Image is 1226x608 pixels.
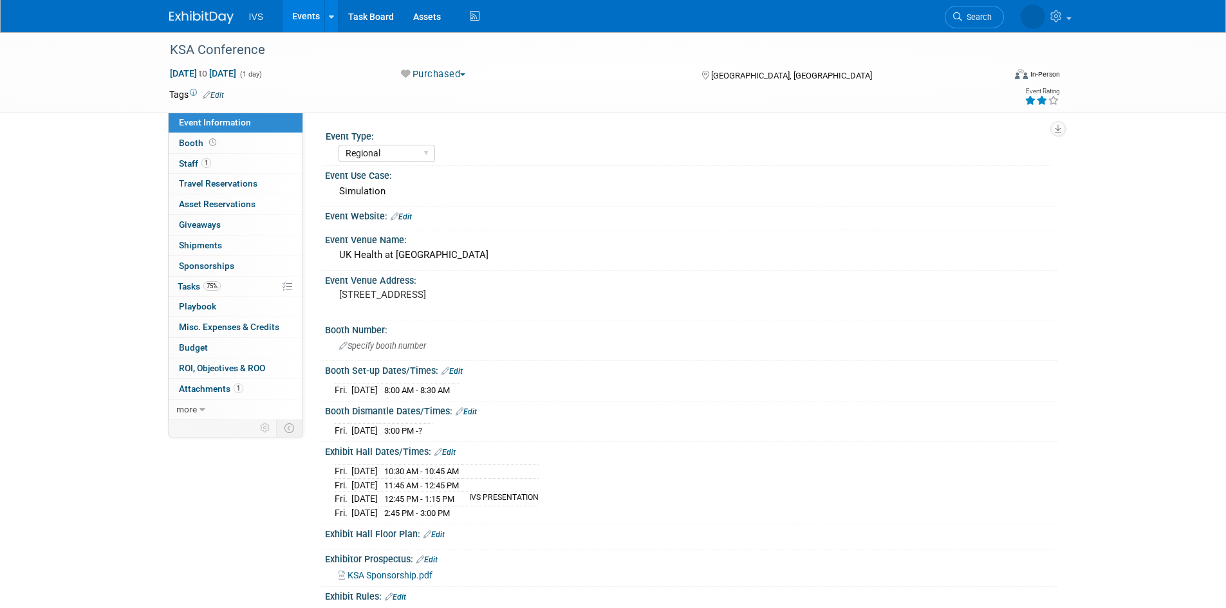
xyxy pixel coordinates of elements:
div: Exhibit Rules: [325,587,1057,603]
a: Budget [169,338,302,358]
td: [DATE] [351,506,378,519]
div: Event Use Case: [325,166,1057,182]
span: 10:30 AM - 10:45 AM [384,466,459,476]
a: Event Information [169,113,302,133]
span: ROI, Objectives & ROO [179,363,265,373]
span: Staff [179,158,211,169]
td: [DATE] [351,478,378,492]
a: Shipments [169,235,302,255]
div: Exhibitor Prospectus: [325,549,1057,566]
td: [DATE] [351,383,378,396]
span: Search [962,12,992,22]
a: Booth [169,133,302,153]
span: Event Information [179,117,251,127]
a: Giveaways [169,215,302,235]
a: Edit [416,555,438,564]
div: In-Person [1030,69,1060,79]
a: Edit [203,91,224,100]
a: Travel Reservations [169,174,302,194]
img: Carrie Rhoads [1021,5,1045,29]
span: Shipments [179,240,222,250]
span: Booth [179,138,219,148]
a: Edit [385,593,406,602]
div: Booth Number: [325,320,1057,336]
td: Personalize Event Tab Strip [254,419,277,436]
img: Format-Inperson.png [1015,69,1028,79]
img: ExhibitDay [169,11,234,24]
a: Tasks75% [169,277,302,297]
span: IVS [249,12,264,22]
td: Fri. [335,492,351,506]
td: Fri. [335,506,351,519]
span: Budget [179,342,208,353]
a: Attachments1 [169,379,302,399]
span: (1 day) [239,70,262,78]
span: Attachments [179,383,243,394]
span: Misc. Expenses & Credits [179,322,279,332]
span: 8:00 AM - 8:30 AM [384,385,450,395]
span: [GEOGRAPHIC_DATA], [GEOGRAPHIC_DATA] [711,71,872,80]
div: Simulation [335,181,1048,201]
a: Edit [391,212,412,221]
div: Event Format [928,67,1061,86]
a: Playbook [169,297,302,317]
div: Event Website: [325,207,1057,223]
td: Fri. [335,478,351,492]
a: Edit [456,407,477,416]
a: KSA Sponsorship.pdf [339,570,432,580]
a: Search [945,6,1004,28]
span: 12:45 PM - 1:15 PM [384,494,454,504]
span: Travel Reservations [179,178,257,189]
span: 11:45 AM - 12:45 PM [384,481,459,490]
span: Sponsorships [179,261,234,271]
span: to [197,68,209,78]
a: more [169,400,302,419]
a: Asset Reservations [169,194,302,214]
a: Edit [434,448,456,457]
td: Tags [169,88,224,101]
span: Booth not reserved yet [207,138,219,147]
span: 75% [203,281,221,291]
div: KSA Conference [165,39,985,62]
span: Tasks [178,281,221,291]
span: [DATE] [DATE] [169,68,237,79]
div: Exhibit Hall Floor Plan: [325,524,1057,541]
div: Event Rating [1025,88,1059,95]
div: UK Health at [GEOGRAPHIC_DATA] [335,245,1048,265]
div: Exhibit Hall Dates/Times: [325,442,1057,459]
td: [DATE] [351,423,378,437]
div: Booth Set-up Dates/Times: [325,361,1057,378]
a: Edit [441,367,463,376]
pre: [STREET_ADDRESS] [339,289,616,300]
td: Fri. [335,383,351,396]
a: Staff1 [169,154,302,174]
td: Fri. [335,423,351,437]
td: Toggle Event Tabs [276,419,302,436]
span: KSA Sponsorship.pdf [348,570,432,580]
div: Event Type: [326,127,1052,143]
span: Giveaways [179,219,221,230]
button: Purchased [396,68,470,81]
span: 2:45 PM - 3:00 PM [384,508,450,518]
td: [DATE] [351,464,378,478]
a: Edit [423,530,445,539]
td: Fri. [335,464,351,478]
span: 1 [234,383,243,393]
div: Event Venue Address: [325,271,1057,287]
div: Event Venue Name: [325,230,1057,246]
a: ROI, Objectives & ROO [169,358,302,378]
div: Booth Dismantle Dates/Times: [325,401,1057,418]
span: Playbook [179,301,216,311]
span: 1 [201,158,211,168]
span: Specify booth number [339,341,426,351]
span: 3:00 PM - [384,426,422,436]
span: ? [418,426,422,436]
span: more [176,404,197,414]
span: Asset Reservations [179,199,255,209]
td: [DATE] [351,492,378,506]
a: Sponsorships [169,256,302,276]
td: IVS PRESENTATION [461,492,539,506]
a: Misc. Expenses & Credits [169,317,302,337]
